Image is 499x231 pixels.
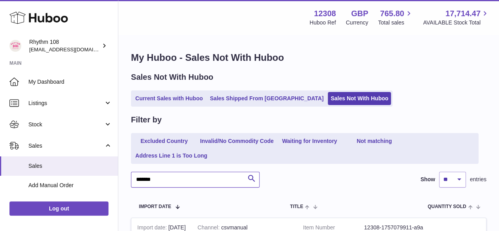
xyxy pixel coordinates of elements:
[131,51,486,64] h1: My Huboo - Sales Not With Huboo
[28,162,112,170] span: Sales
[470,176,486,183] span: entries
[278,135,341,148] a: Waiting for Inventory
[133,149,210,162] a: Address Line 1 is Too Long
[9,40,21,52] img: internalAdmin-12308@internal.huboo.com
[423,8,490,26] a: 17,714.47 AVAILABLE Stock Total
[207,92,326,105] a: Sales Shipped From [GEOGRAPHIC_DATA]
[28,100,104,107] span: Listings
[139,204,171,209] span: Import date
[29,38,100,53] div: Rhythm 108
[131,115,162,125] h2: Filter by
[343,135,406,148] a: Not matching
[28,182,112,189] span: Add Manual Order
[197,135,277,148] a: Invalid/No Commodity Code
[131,72,213,83] h2: Sales Not With Huboo
[314,8,336,19] strong: 12308
[28,142,104,150] span: Sales
[378,8,413,26] a: 765.80 Total sales
[421,176,435,183] label: Show
[351,8,368,19] strong: GBP
[29,46,116,53] span: [EMAIL_ADDRESS][DOMAIN_NAME]
[290,204,303,209] span: Title
[133,92,206,105] a: Current Sales with Huboo
[9,201,108,216] a: Log out
[133,135,196,148] a: Excluded Country
[445,8,480,19] span: 17,714.47
[328,92,391,105] a: Sales Not With Huboo
[310,19,336,26] div: Huboo Ref
[428,204,466,209] span: Quantity Sold
[423,19,490,26] span: AVAILABLE Stock Total
[346,19,368,26] div: Currency
[378,19,413,26] span: Total sales
[28,121,104,128] span: Stock
[380,8,404,19] span: 765.80
[28,78,112,86] span: My Dashboard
